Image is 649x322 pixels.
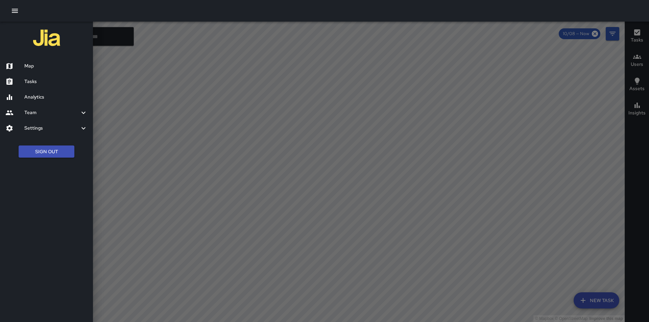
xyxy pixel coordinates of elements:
[24,62,88,70] h6: Map
[24,78,88,85] h6: Tasks
[24,93,88,101] h6: Analytics
[19,145,74,158] button: Sign Out
[33,24,60,51] img: jia-logo
[24,125,79,132] h6: Settings
[24,109,79,116] h6: Team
